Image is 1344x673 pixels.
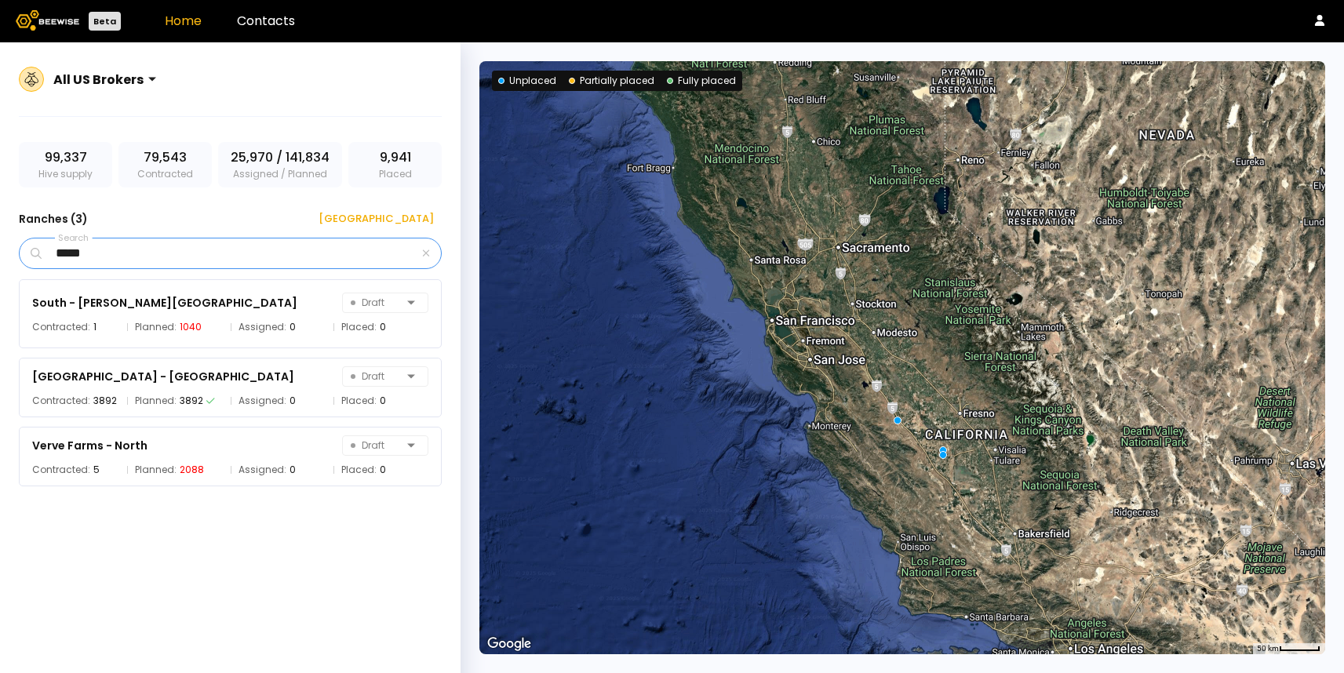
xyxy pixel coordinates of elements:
span: Draft [351,293,401,312]
div: Verve Farms - North [32,436,148,455]
div: South - [PERSON_NAME][GEOGRAPHIC_DATA] [32,293,297,312]
span: Placed: [341,393,377,409]
h3: Ranches ( 3 ) [19,208,88,230]
div: 3892 [180,393,203,409]
span: Contracted: [32,393,90,409]
div: Beta [89,12,121,31]
span: Planned: [135,393,177,409]
button: Map Scale: 50 km per 49 pixels [1252,643,1325,654]
a: Contacts [237,12,295,30]
div: Placed [348,142,442,187]
a: Open this area in Google Maps (opens a new window) [483,634,535,654]
div: Contracted [118,142,212,187]
div: 0 [380,319,386,335]
span: Planned: [135,319,177,335]
div: All US Brokers [53,70,144,89]
span: Assigned: [239,393,286,409]
div: 0 [380,462,386,478]
div: 1040 [180,319,202,335]
div: Assigned / Planned [218,142,342,187]
div: 5 [93,462,100,478]
span: Placed: [341,319,377,335]
span: Draft [351,367,401,386]
div: 0 [380,393,386,409]
span: 25,970 / 141,834 [231,148,330,167]
div: 3892 [93,393,117,409]
span: 50 km [1257,644,1279,653]
img: Google [483,634,535,654]
span: Assigned: [239,319,286,335]
a: Home [165,12,202,30]
span: Contracted: [32,462,90,478]
span: 9,941 [380,148,411,167]
div: Hive supply [19,142,112,187]
span: Assigned: [239,462,286,478]
div: 0 [290,462,296,478]
span: 79,543 [144,148,187,167]
div: 2088 [180,462,204,478]
div: Unplaced [498,74,556,88]
button: [GEOGRAPHIC_DATA] [300,206,442,231]
img: Beewise logo [16,10,79,31]
div: 0 [290,393,296,409]
span: Placed: [341,462,377,478]
span: Planned: [135,462,177,478]
div: 1 [93,319,97,335]
div: Partially placed [569,74,654,88]
div: [GEOGRAPHIC_DATA] - [GEOGRAPHIC_DATA] [32,367,294,386]
div: 0 [290,319,296,335]
span: Draft [351,436,401,455]
div: Fully placed [667,74,736,88]
div: [GEOGRAPHIC_DATA] [308,211,434,227]
span: Contracted: [32,319,90,335]
span: 99,337 [45,148,87,167]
